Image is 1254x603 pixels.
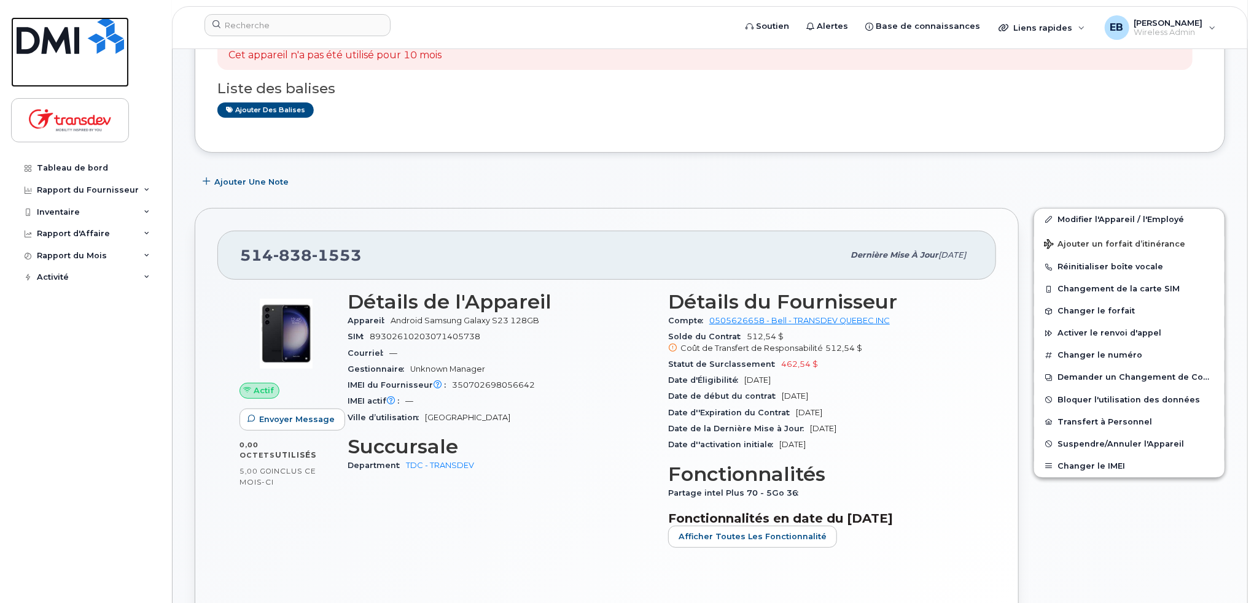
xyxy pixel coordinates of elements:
span: Ajouter un forfait d’itinérance [1044,239,1185,251]
input: Recherche [204,14,391,36]
span: Wireless Admin [1134,28,1203,37]
span: Actif [254,385,274,396]
span: 514 [240,246,362,264]
a: Alertes [798,14,857,39]
button: Ajouter un forfait d’itinérance [1034,231,1225,256]
h3: Liste des balises [217,81,1202,96]
span: Coût de Transfert de Responsabilité [680,344,823,353]
span: Envoyer Message [259,413,335,425]
span: Suspendre/Annuler l'Appareil [1057,439,1184,448]
span: [DATE] [938,250,966,259]
span: [PERSON_NAME] [1134,18,1203,28]
span: Date d'Éligibilité [668,375,744,385]
span: Afficher Toutes les Fonctionnalité [679,531,827,542]
span: Base de connaissances [876,20,980,33]
span: Activer le renvoi d'appel [1057,329,1161,338]
span: Gestionnaire [348,364,410,374]
button: Changer le forfait [1034,300,1225,322]
button: Changer le numéro [1034,344,1225,366]
span: 5,00 Go [240,467,271,475]
h3: Détails de l'Appareil [348,291,653,313]
a: Base de connaissances [857,14,989,39]
span: Compte [668,316,709,325]
a: Ajouter des balises [217,102,314,118]
span: 838 [273,246,312,264]
h3: Fonctionnalités en date du [DATE] [668,511,974,526]
span: 0,00 Octets [240,440,275,460]
button: Activer le renvoi d'appel [1034,322,1225,344]
span: inclus ce mois-ci [240,466,316,486]
span: IMEI actif [348,396,405,405]
a: TDC - TRANSDEV [406,461,474,470]
span: 512,54 $ [668,332,974,354]
button: Changer le IMEI [1034,455,1225,477]
span: Date d''Expiration du Contrat [668,408,796,417]
span: Date d''activation initiale [668,440,779,449]
span: 462,54 $ [781,359,818,369]
span: Android Samsung Galaxy S23 128GB [391,316,539,325]
span: Partage intel Plus 70 - 5Go 36 [668,488,804,497]
span: 350702698056642 [452,380,535,390]
span: Liens rapides [1013,23,1072,33]
span: Changer le forfait [1057,307,1135,316]
span: Ville d’utilisation [348,413,425,422]
span: 1553 [312,246,362,264]
span: SIM [348,332,370,341]
p: Cet appareil n'a pas été utilisé pour 10 mois [228,48,442,63]
button: Changement de la carte SIM [1034,278,1225,300]
span: [DATE] [810,424,836,433]
button: Suspendre/Annuler l'Appareil [1034,433,1225,455]
span: Department [348,461,406,470]
span: [GEOGRAPHIC_DATA] [425,413,510,422]
span: Alertes [817,20,848,33]
h3: Succursale [348,436,653,458]
span: Courriel [348,348,389,358]
button: Demander un Changement de Compte [1034,366,1225,388]
span: [DATE] [744,375,771,385]
a: Soutien [737,14,798,39]
span: — [389,348,397,358]
span: 512,54 $ [825,344,862,353]
span: Ajouter une Note [214,176,289,188]
span: 89302610203071405738 [370,332,480,341]
a: Modifier l'Appareil / l'Employé [1034,209,1225,231]
span: [DATE] [782,391,808,401]
span: EB [1110,20,1124,35]
span: Unknown Manager [410,364,485,374]
span: [DATE] [796,408,822,417]
button: Ajouter une Note [195,171,299,193]
h3: Détails du Fournisseur [668,291,974,313]
button: Bloquer l'utilisation des données [1034,389,1225,411]
span: [DATE] [779,440,806,449]
span: utilisés [275,450,316,459]
span: Date de la Dernière Mise à Jour [668,424,810,433]
span: — [405,396,413,405]
button: Réinitialiser boîte vocale [1034,256,1225,278]
span: IMEI du Fournisseur [348,380,452,390]
button: Afficher Toutes les Fonctionnalité [668,526,837,548]
div: Ella Bernier [1096,15,1225,40]
img: image20231002-3703462-r49339.jpeg [249,297,323,371]
span: Dernière mise à jour [851,250,938,259]
div: Liens rapides [990,15,1094,40]
button: Transfert à Personnel [1034,411,1225,433]
span: Date de début du contrat [668,391,782,401]
h3: Fonctionnalités [668,463,974,485]
a: 0505626658 - Bell - TRANSDEV QUEBEC INC [709,316,890,325]
span: Statut de Surclassement [668,359,781,369]
span: Solde du Contrat [668,332,747,341]
span: Appareil [348,316,391,325]
span: Soutien [756,20,789,33]
button: Envoyer Message [240,409,345,431]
